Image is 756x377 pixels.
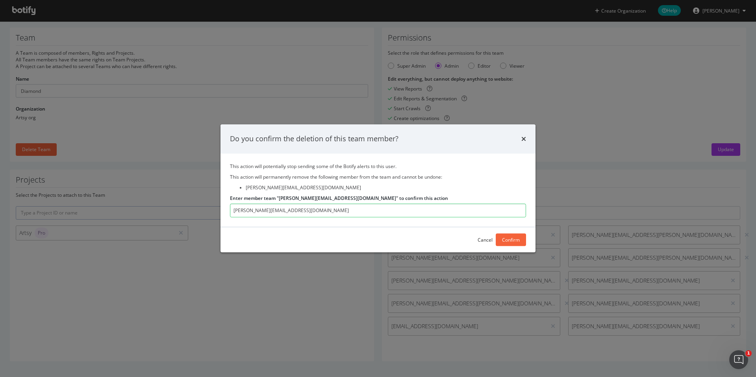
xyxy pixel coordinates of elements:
[246,184,526,191] li: [PERSON_NAME][EMAIL_ADDRESS][DOMAIN_NAME]
[230,195,448,201] label: Enter member team "[PERSON_NAME][EMAIL_ADDRESS][DOMAIN_NAME]" to confirm this action
[521,134,526,144] div: times
[729,350,748,369] iframe: Intercom live chat
[230,134,398,144] div: Do you confirm the deletion of this team member?
[502,237,520,243] div: Confirm
[496,234,526,246] button: Confirm
[220,124,535,252] div: modal
[230,174,526,180] p: This action will permanently remove the following member from the team and cannot be undone:
[478,234,493,246] button: Cancel
[230,163,526,170] p: This action will potentially stop sending some of the Botify alerts to this user.
[478,237,493,243] div: Cancel
[745,350,752,357] span: 1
